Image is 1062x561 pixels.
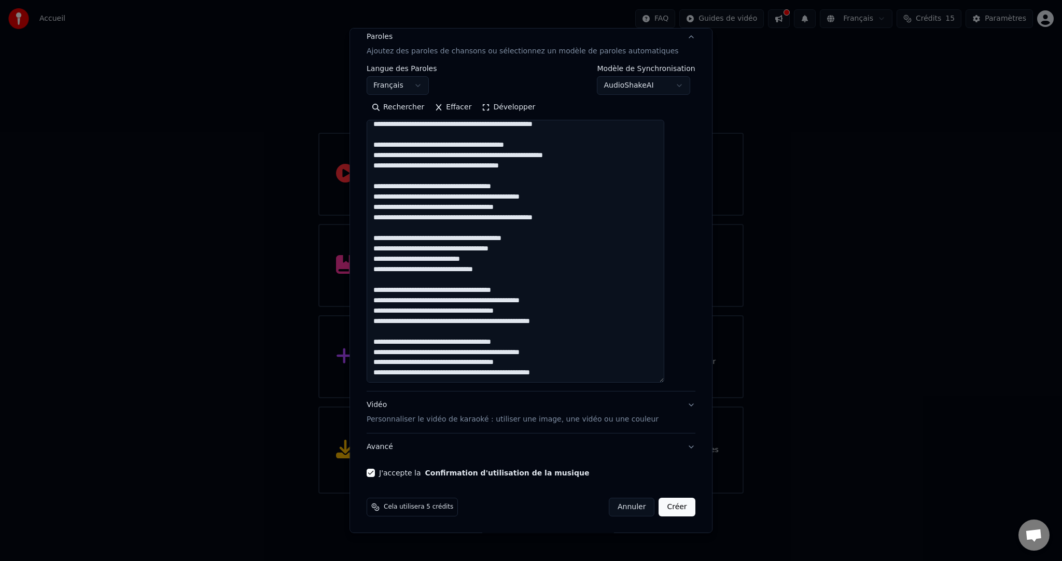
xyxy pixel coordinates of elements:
[367,32,393,42] div: Paroles
[597,65,695,72] label: Modèle de Synchronisation
[477,99,541,116] button: Développer
[367,23,695,65] button: ParolesAjoutez des paroles de chansons ou sélectionnez un modèle de paroles automatiques
[367,65,695,391] div: ParolesAjoutez des paroles de chansons ou sélectionnez un modèle de paroles automatiques
[379,469,589,476] label: J'accepte la
[609,498,654,516] button: Annuler
[367,400,659,425] div: Vidéo
[367,46,679,57] p: Ajoutez des paroles de chansons ou sélectionnez un modèle de paroles automatiques
[367,414,659,425] p: Personnaliser le vidéo de karaoké : utiliser une image, une vidéo ou une couleur
[367,391,695,433] button: VidéoPersonnaliser le vidéo de karaoké : utiliser une image, une vidéo ou une couleur
[384,503,453,511] span: Cela utilisera 5 crédits
[367,433,695,460] button: Avancé
[429,99,477,116] button: Effacer
[425,469,590,476] button: J'accepte la
[367,99,429,116] button: Rechercher
[659,498,695,516] button: Créer
[367,65,437,72] label: Langue des Paroles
